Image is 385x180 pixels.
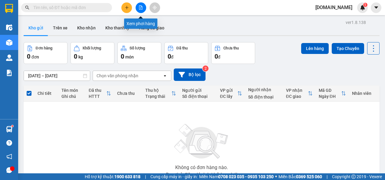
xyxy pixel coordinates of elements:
span: | [145,173,146,180]
svg: open [163,73,167,78]
div: Số điện thoại [182,94,214,99]
span: caret-down [373,5,379,10]
button: file-add [136,2,146,13]
div: Không có đơn hàng nào. [175,165,228,170]
span: đơn [31,55,39,59]
button: Đơn hàng0đơn [24,42,67,64]
button: Trên xe [48,21,72,35]
button: Kho gửi [24,21,48,35]
strong: 0369 525 060 [296,174,322,179]
th: Toggle SortBy [283,85,316,102]
input: Select a date range. [24,71,90,81]
div: Số điện thoại [248,95,280,99]
button: aim [150,2,160,13]
span: question-circle [6,140,12,146]
div: Trạng thái [145,94,171,99]
span: đ [218,55,220,59]
button: caret-down [371,2,381,13]
strong: 1900 633 818 [114,174,140,179]
span: search [25,5,29,10]
button: Đã thu0đ [164,42,208,64]
div: Đã thu [176,46,188,50]
button: Kho thanh lý [100,21,134,35]
strong: 0708 023 035 - 0935 103 250 [218,174,274,179]
div: Khối lượng [83,46,101,50]
span: 0 [121,53,124,60]
input: Tìm tên, số ĐT hoặc mã đơn [33,4,105,11]
div: Người nhận [248,87,280,92]
div: ver 1.8.138 [346,19,366,26]
div: Chi tiết [38,91,55,96]
img: warehouse-icon [6,24,12,31]
span: Miền Bắc [278,173,322,180]
div: Số lượng [130,46,145,50]
button: plus [121,2,132,13]
span: copyright [351,175,356,179]
div: HTTT [89,94,106,99]
span: kg [78,55,83,59]
sup: 1 [12,125,13,127]
img: svg+xml;base64,PHN2ZyBjbGFzcz0ibGlzdC1wbHVnX19zdmciIHhtbG5zPSJodHRwOi8vd3d3LnczLm9yZy8yMDAwL3N2Zy... [171,120,232,163]
sup: 1 [363,3,367,7]
div: Chưa thu [223,46,239,50]
div: Đã thu [89,88,106,93]
span: message [6,167,12,173]
button: Hàng đã giao [134,21,169,35]
span: aim [153,5,157,10]
div: ĐC lấy [220,94,238,99]
span: Miền Nam [199,173,274,180]
div: VP gửi [220,88,238,93]
div: Chọn văn phòng nhận [97,73,138,79]
div: Bạn thử điều chỉnh lại bộ lọc nhé! [166,172,237,177]
div: Ngày ĐH [319,94,341,99]
button: Tạo Chuyến [332,43,364,54]
th: Toggle SortBy [86,85,114,102]
button: Kho nhận [72,21,100,35]
th: Toggle SortBy [217,85,245,102]
div: Đơn hàng [36,46,52,50]
img: logo-vxr [5,4,13,13]
img: icon-new-feature [360,5,365,10]
button: Số lượng0món [117,42,161,64]
span: 0 [168,53,171,60]
div: Ghi chú [61,94,83,99]
span: 0 [215,53,218,60]
th: Toggle SortBy [142,85,179,102]
span: 0 [27,53,30,60]
span: Hỗ trợ kỹ thuật: [85,173,140,180]
span: Cung cấp máy in - giấy in: [150,173,198,180]
span: | [327,173,327,180]
span: 0 [74,53,77,60]
span: plus [125,5,129,10]
button: Chưa thu0đ [211,42,255,64]
div: Mã GD [319,88,341,93]
img: solution-icon [6,70,12,76]
div: Nhân viên [352,91,377,96]
button: Bộ lọc [174,68,206,81]
span: 1 [364,3,366,7]
div: VP nhận [286,88,308,93]
span: đ [171,55,173,59]
button: Khối lượng0kg [71,42,114,64]
img: warehouse-icon [6,55,12,61]
div: Thu hộ [145,88,171,93]
button: Lên hàng [301,43,329,54]
span: món [125,55,134,59]
img: warehouse-icon [6,126,12,132]
div: Chưa thu [117,91,140,96]
img: warehouse-icon [6,39,12,46]
div: Tên món [61,88,83,93]
span: notification [6,154,12,159]
span: [DOMAIN_NAME] [311,4,357,11]
div: Người gửi [182,88,214,93]
span: file-add [139,5,143,10]
span: ⚪️ [275,175,277,178]
div: ĐC giao [286,94,308,99]
th: Toggle SortBy [316,85,349,102]
sup: 2 [202,65,209,72]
